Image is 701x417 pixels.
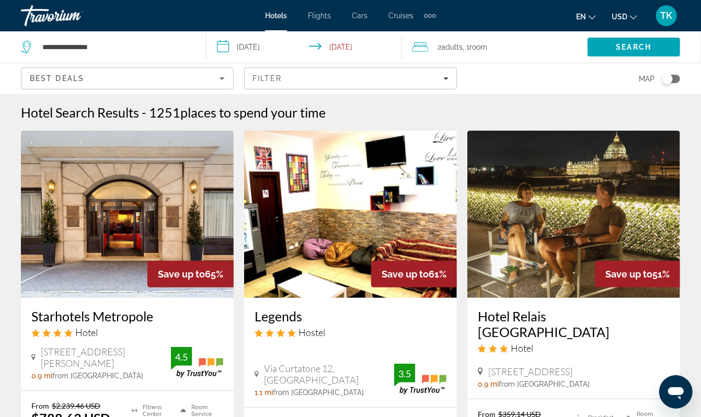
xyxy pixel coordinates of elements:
[158,269,205,280] span: Save up to
[31,308,223,324] a: Starhotels Metropole
[30,72,225,85] mat-select: Sort by
[576,9,596,24] button: Change language
[52,372,143,380] span: from [GEOGRAPHIC_DATA]
[653,5,680,27] button: User Menu
[588,38,680,56] button: Search
[478,342,670,354] div: 3 star Hotel
[255,327,446,338] div: 4 star Hostel
[639,72,654,86] span: Map
[147,261,234,287] div: 65%
[31,401,49,410] span: From
[52,401,100,410] del: $2,239.46 USD
[616,43,652,51] span: Search
[264,363,394,386] span: Via Curtatone 12, [GEOGRAPHIC_DATA]
[298,327,325,338] span: Hostel
[255,308,446,324] a: Legends
[41,39,190,55] input: Search hotel destination
[661,10,673,21] span: TK
[171,347,223,378] img: TrustYou guest rating badge
[265,11,287,20] a: Hotels
[605,269,652,280] span: Save up to
[31,327,223,338] div: 4 star Hotel
[31,372,52,380] span: 0.9 mi
[388,11,413,20] a: Cruises
[438,40,463,54] span: 2
[382,269,429,280] span: Save up to
[21,131,234,298] img: Starhotels Metropole
[478,308,670,340] a: Hotel Relais [GEOGRAPHIC_DATA]
[424,7,436,24] button: Extra navigation items
[394,367,415,380] div: 3.5
[612,9,637,24] button: Change currency
[659,375,693,409] iframe: Button to launch messaging window
[171,351,192,363] div: 4.5
[654,74,680,84] button: Toggle map
[402,31,588,63] button: Travelers: 2 adults, 0 children
[244,131,457,298] img: Legends
[511,342,533,354] span: Hotel
[255,388,273,397] span: 1.1 mi
[308,11,331,20] a: Flights
[352,11,367,20] a: Cars
[21,105,139,120] h1: Hotel Search Results
[244,67,457,89] button: Filters
[41,346,171,369] span: [STREET_ADDRESS][PERSON_NAME]
[252,74,282,83] span: Filter
[30,74,84,83] span: Best Deals
[180,105,326,120] span: places to spend your time
[371,261,457,287] div: 61%
[576,13,586,21] span: en
[206,31,403,63] button: Select check in and out date
[394,364,446,395] img: TrustYou guest rating badge
[142,105,146,120] span: -
[75,327,98,338] span: Hotel
[273,388,364,397] span: from [GEOGRAPHIC_DATA]
[499,380,590,388] span: from [GEOGRAPHIC_DATA]
[149,105,326,120] h2: 1251
[595,261,680,287] div: 51%
[478,380,499,388] span: 0.9 mi
[21,2,125,29] a: Travorium
[488,366,572,377] span: [STREET_ADDRESS]
[612,13,627,21] span: USD
[469,43,487,51] span: Room
[441,43,463,51] span: Adults
[463,40,487,54] span: , 1
[467,131,680,298] img: Hotel Relais Dei Papi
